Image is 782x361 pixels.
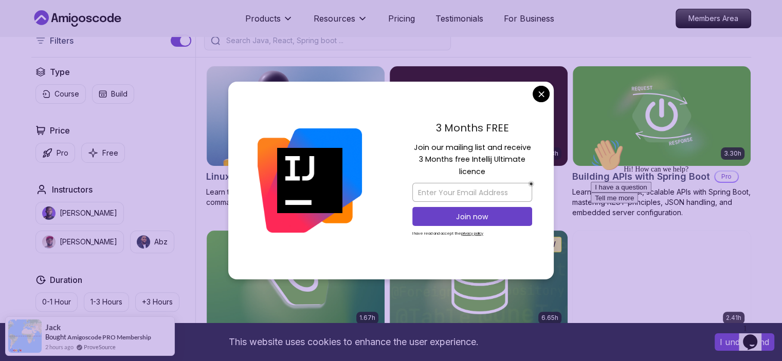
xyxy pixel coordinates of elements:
div: This website uses cookies to enhance the user experience. [8,331,699,353]
button: Course [35,84,86,104]
h2: Instructors [52,183,93,196]
h2: Type [50,66,70,78]
p: Learn the fundamentals of Linux and how to use the command line [206,187,385,207]
p: Learn to build robust, scalable APIs with Spring Boot, mastering REST principles, JSON handling, ... [572,187,751,218]
button: Build [92,84,134,104]
span: Bought [45,333,66,341]
p: Free [102,148,118,158]
a: ProveSource [84,343,116,351]
p: Build [111,89,128,99]
button: Free [81,143,125,163]
p: Course [54,89,79,99]
a: Linux Fundamentals card6.00hLinux FundamentalsProLearn the fundamentals of Linux and how to use t... [206,66,385,207]
a: For Business [504,12,554,25]
button: instructor img[PERSON_NAME] [35,231,124,253]
img: :wave: [4,4,37,37]
button: +3 Hours [135,292,179,312]
p: 1.67h [359,314,375,322]
input: Search Java, React, Spring boot ... [224,35,444,46]
p: Pro [57,148,68,158]
h2: Building APIs with Spring Boot [572,169,710,184]
button: Accept cookies [715,333,774,351]
button: Products [245,12,293,33]
p: 2.41h [726,314,741,322]
p: [PERSON_NAME] [60,208,117,218]
p: Filters [50,34,74,47]
span: jack [45,323,61,332]
p: 0-1 Hour [42,297,71,307]
button: I have a question [4,47,65,58]
img: Java for Beginners card [573,231,751,330]
p: [PERSON_NAME] [60,237,117,247]
a: Testimonials [435,12,483,25]
button: instructor imgAbz [130,231,174,253]
button: 0-1 Hour [35,292,78,312]
span: 2 hours ago [45,343,74,351]
h2: Duration [50,274,82,286]
button: Tell me more [4,58,51,69]
a: Members Area [676,9,751,28]
img: instructor img [42,206,56,220]
a: Amigoscode PRO Membership [67,333,151,341]
a: Building APIs with Spring Boot card3.30hBuilding APIs with Spring BootProLearn to build robust, s... [572,66,751,218]
p: 6.65h [541,314,558,322]
iframe: chat widget [739,320,772,351]
h2: Linux Fundamentals [206,169,297,184]
p: 1-3 Hours [90,297,122,307]
div: 👋Hi! How can we help?I have a questionTell me more [4,4,189,69]
img: instructor img [137,235,150,249]
span: Hi! How can we help? [4,31,102,39]
a: Advanced Spring Boot card5.18hAdvanced Spring BootProDive deep into Spring Boot with our advanced... [389,66,568,218]
img: instructor img [42,235,56,249]
p: +3 Hours [142,297,173,307]
button: instructor img[PERSON_NAME] [35,202,124,224]
img: Advanced Spring Boot card [390,66,568,166]
img: Spring Data JPA card [390,231,568,330]
iframe: chat widget [587,135,772,315]
a: Pricing [388,12,415,25]
p: Abz [154,237,168,247]
h2: Price [50,124,70,137]
button: Resources [314,12,368,33]
img: provesource social proof notification image [8,319,42,353]
button: Pro [35,143,75,163]
button: 1-3 Hours [84,292,129,312]
img: Spring Boot for Beginners card [207,231,385,330]
p: Resources [314,12,355,25]
p: Products [245,12,281,25]
img: Linux Fundamentals card [207,66,385,166]
img: Building APIs with Spring Boot card [573,66,751,166]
